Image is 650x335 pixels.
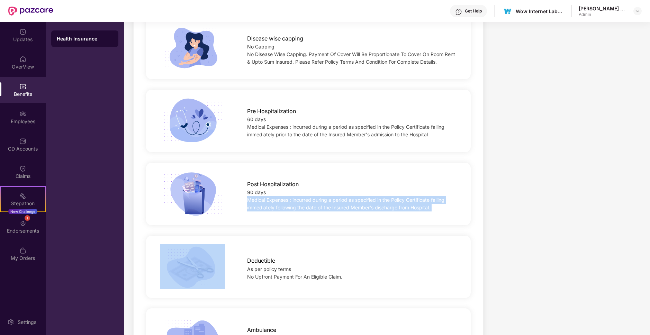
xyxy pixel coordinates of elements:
span: Disease wise capping [247,34,303,43]
span: No Upfront Payment For An Eligible Claim. [247,274,342,280]
span: No Disease Wise Capping. Payment Of Cover Will Be Proportionate To Cover On Room Rent & Upto Sum ... [247,51,455,65]
img: svg+xml;base64,PHN2ZyBpZD0iQ0RfQWNjb3VudHMiIGRhdGEtbmFtZT0iQ0QgQWNjb3VudHMiIHhtbG5zPSJodHRwOi8vd3... [19,138,26,145]
div: Stepathon [1,200,45,207]
img: svg+xml;base64,PHN2ZyBpZD0iRHJvcGRvd24tMzJ4MzIiIHhtbG5zPSJodHRwOi8vd3d3LnczLm9yZy8yMDAwL3N2ZyIgd2... [635,8,640,14]
img: svg+xml;base64,PHN2ZyBpZD0iSGVscC0zMngzMiIgeG1sbnM9Imh0dHA6Ly93d3cudzMub3JnLzIwMDAvc3ZnIiB3aWR0aD... [455,8,462,15]
span: Medical Expenses : incurred during a period as specified in the Policy Certificate falling immedi... [247,124,444,137]
img: svg+xml;base64,PHN2ZyBpZD0iRW1wbG95ZWVzIiB4bWxucz0iaHR0cDovL3d3dy53My5vcmcvMjAwMC9zdmciIHdpZHRoPS... [19,110,26,117]
img: svg+xml;base64,PHN2ZyBpZD0iSG9tZSIgeG1sbnM9Imh0dHA6Ly93d3cudzMub3JnLzIwMDAvc3ZnIiB3aWR0aD0iMjAiIG... [19,56,26,63]
img: 1630391314982.jfif [503,6,513,16]
div: New Challenge [8,209,37,214]
div: 90 days [247,189,456,196]
div: [PERSON_NAME] Omanakuttan [579,5,627,12]
div: No Capping [247,43,456,51]
img: New Pazcare Logo [8,7,53,16]
div: 60 days [247,116,456,123]
div: Settings [16,319,38,326]
img: svg+xml;base64,PHN2ZyBpZD0iRW5kb3JzZW1lbnRzIiB4bWxucz0iaHR0cDovL3d3dy53My5vcmcvMjAwMC9zdmciIHdpZH... [19,220,26,227]
span: Medical Expenses : incurred during a period as specified in the Policy Certificate falling immedi... [247,197,444,210]
span: Post Hospitalization [247,180,299,189]
img: icon [160,171,225,217]
img: icon [160,244,225,290]
img: svg+xml;base64,PHN2ZyBpZD0iVXBkYXRlZCIgeG1sbnM9Imh0dHA6Ly93d3cudzMub3JnLzIwMDAvc3ZnIiB3aWR0aD0iMj... [19,28,26,35]
img: icon [160,26,225,71]
span: Pre Hospitalization [247,107,296,116]
div: Admin [579,12,627,17]
div: 1 [25,215,30,221]
img: icon [160,98,225,144]
img: svg+xml;base64,PHN2ZyBpZD0iQmVuZWZpdHMiIHhtbG5zPSJodHRwOi8vd3d3LnczLm9yZy8yMDAwL3N2ZyIgd2lkdGg9Ij... [19,83,26,90]
img: svg+xml;base64,PHN2ZyBpZD0iQ2xhaW0iIHhtbG5zPSJodHRwOi8vd3d3LnczLm9yZy8yMDAwL3N2ZyIgd2lkdGg9IjIwIi... [19,165,26,172]
span: Ambulance [247,326,276,334]
div: Health Insurance [57,35,113,42]
img: svg+xml;base64,PHN2ZyBpZD0iU2V0dGluZy0yMHgyMCIgeG1sbnM9Imh0dHA6Ly93d3cudzMub3JnLzIwMDAvc3ZnIiB3aW... [7,319,14,326]
div: Get Help [465,8,482,14]
div: As per policy terms [247,265,456,273]
img: svg+xml;base64,PHN2ZyB4bWxucz0iaHR0cDovL3d3dy53My5vcmcvMjAwMC9zdmciIHdpZHRoPSIyMSIgaGVpZ2h0PSIyMC... [19,192,26,199]
img: svg+xml;base64,PHN2ZyBpZD0iTXlfT3JkZXJzIiBkYXRhLW5hbWU9Ik15IE9yZGVycyIgeG1sbnM9Imh0dHA6Ly93d3cudz... [19,247,26,254]
div: Wow Internet Labz Private Limited [516,8,564,15]
span: Deductible [247,256,275,265]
